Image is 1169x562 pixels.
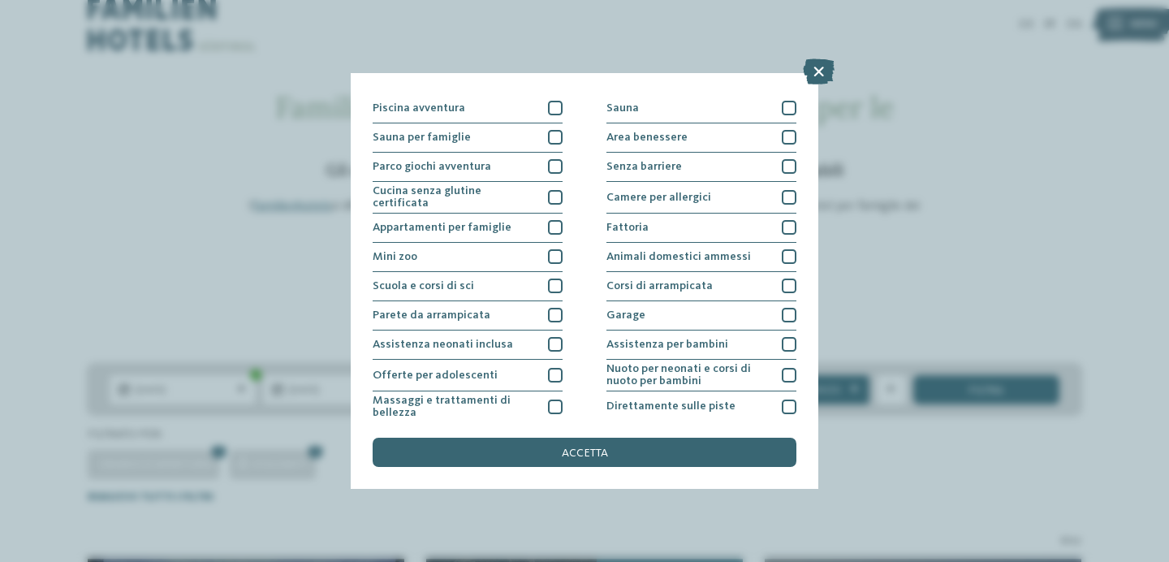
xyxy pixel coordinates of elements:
span: Animali domestici ammessi [606,251,751,262]
span: Area benessere [606,132,688,143]
span: Piscina avventura [373,102,465,114]
span: Parete da arrampicata [373,309,490,321]
span: Fattoria [606,222,649,233]
span: Assistenza neonati inclusa [373,339,513,350]
span: Scuola e corsi di sci [373,280,474,292]
span: Massaggi e trattamenti di bellezza [373,395,537,418]
span: Cucina senza glutine certificata [373,185,537,209]
span: Camere per allergici [606,192,711,203]
span: accetta [562,447,608,459]
span: Corsi di arrampicata [606,280,713,292]
span: Appartamenti per famiglie [373,222,511,233]
span: Offerte per adolescenti [373,370,498,381]
span: Mini zoo [373,251,417,262]
span: Parco giochi avventura [373,161,491,172]
span: Garage [606,309,645,321]
span: Nuoto per neonati e corsi di nuoto per bambini [606,363,771,387]
span: Senza barriere [606,161,682,172]
span: Sauna [606,102,639,114]
span: Direttamente sulle piste [606,400,735,412]
span: Assistenza per bambini [606,339,728,350]
span: Sauna per famiglie [373,132,471,143]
